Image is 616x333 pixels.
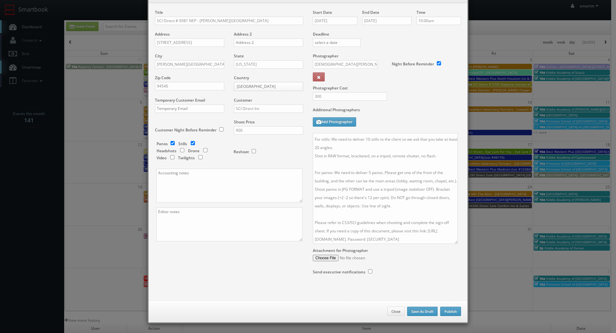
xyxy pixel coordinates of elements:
[155,82,224,90] input: Zip Code
[392,61,434,67] label: Night Before Reminder
[308,85,466,91] label: Photographer Cost
[237,82,295,91] span: [GEOGRAPHIC_DATA]
[313,117,356,127] button: Add Photographer
[234,38,303,47] input: Address 2
[313,60,377,69] input: Select a photographer
[234,31,252,37] label: Address 2
[155,10,163,15] label: Title
[155,38,224,47] input: Address
[155,53,162,59] label: City
[155,60,224,69] input: City
[234,75,249,80] label: Country
[234,97,252,103] label: Customer
[157,141,168,146] label: Panos
[440,307,461,316] button: Publish
[313,17,357,25] input: select a date
[234,82,303,91] a: [GEOGRAPHIC_DATA]
[178,141,187,146] label: Stills
[362,17,412,25] input: select an end date
[155,75,171,80] label: Zip Code
[155,97,205,103] label: Temporary Customer Email
[387,307,405,316] button: Close
[234,53,244,59] label: State
[362,10,379,15] label: End Date
[155,104,224,113] input: Temporary Email
[313,53,338,59] label: Photographer
[234,104,303,113] input: Select a customer
[313,107,461,116] label: Additional Photographers
[155,127,217,133] label: Customer Night Before Reminder
[313,38,361,47] input: select a date
[234,126,303,135] input: Shoot Price
[157,155,167,161] label: Video
[155,17,303,25] input: Title
[234,119,255,125] label: Shoot Price
[416,10,425,15] label: Time
[188,148,200,154] label: Drone
[308,31,466,37] label: Deadline
[234,149,249,154] label: Reshoot
[155,31,170,37] label: Address
[234,60,303,69] input: Select a state
[313,92,387,101] input: Photographer Cost
[157,148,176,154] label: Headshots
[313,248,368,253] label: Attachment for Photographer
[178,155,195,161] label: Twilights
[313,269,365,275] label: Send executive notifications
[313,10,332,15] label: Start Date
[407,307,438,316] button: Save As Draft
